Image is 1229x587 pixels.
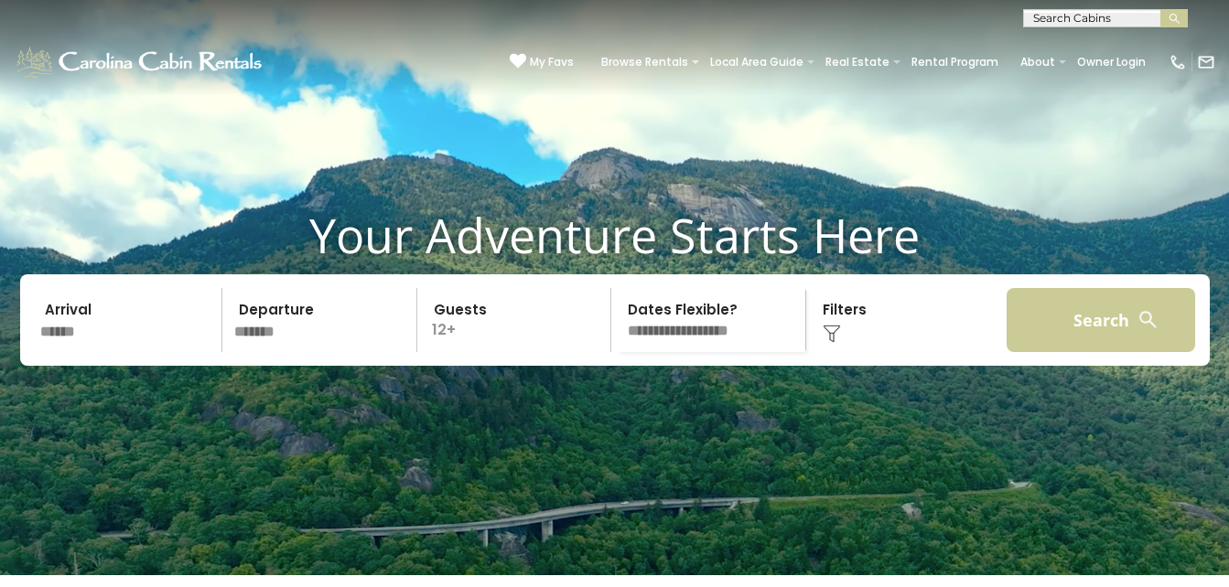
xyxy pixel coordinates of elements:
a: My Favs [510,53,574,71]
a: Rental Program [902,49,1008,75]
button: Search [1007,288,1196,352]
a: Real Estate [816,49,899,75]
img: mail-regular-white.png [1197,53,1215,71]
p: 12+ [423,288,611,352]
a: Owner Login [1068,49,1155,75]
img: White-1-1-2.png [14,44,267,80]
img: filter--v1.png [823,325,841,343]
a: Local Area Guide [701,49,813,75]
img: phone-regular-white.png [1169,53,1187,71]
a: Browse Rentals [592,49,697,75]
span: My Favs [530,54,574,70]
h1: Your Adventure Starts Here [14,207,1215,263]
img: search-regular-white.png [1137,308,1159,331]
a: About [1011,49,1064,75]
